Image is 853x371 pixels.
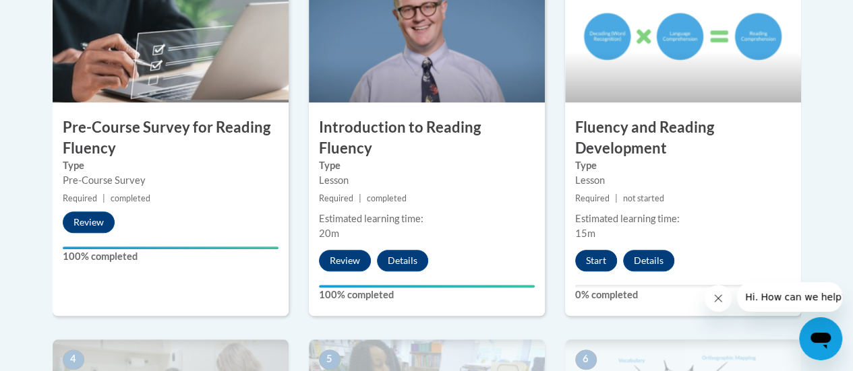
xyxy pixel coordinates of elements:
[102,193,105,203] span: |
[111,193,150,203] span: completed
[575,288,791,302] label: 0% completed
[575,228,595,239] span: 15m
[319,288,535,302] label: 100% completed
[319,228,339,239] span: 20m
[63,173,278,188] div: Pre-Course Survey
[63,193,97,203] span: Required
[63,246,278,249] div: Your progress
[63,158,278,173] label: Type
[623,250,674,271] button: Details
[319,211,535,226] div: Estimated learning time:
[377,250,428,271] button: Details
[319,173,535,188] div: Lesson
[359,193,361,203] span: |
[8,9,109,20] span: Hi. How can we help?
[63,211,115,233] button: Review
[575,173,791,188] div: Lesson
[53,117,289,159] h3: Pre-Course Survey for Reading Fluency
[575,250,617,271] button: Start
[623,193,664,203] span: not started
[575,349,597,370] span: 6
[63,249,278,264] label: 100% completed
[63,349,84,370] span: 4
[319,349,341,370] span: 5
[575,193,610,203] span: Required
[319,158,535,173] label: Type
[615,193,618,203] span: |
[575,211,791,226] div: Estimated learning time:
[319,285,535,288] div: Your progress
[309,117,545,159] h3: Introduction to Reading Fluency
[575,158,791,173] label: Type
[799,317,842,360] iframe: Button to launch messaging window
[565,117,801,159] h3: Fluency and Reading Development
[737,282,842,312] iframe: Message from company
[319,250,371,271] button: Review
[367,193,407,203] span: completed
[705,285,732,312] iframe: Close message
[319,193,353,203] span: Required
